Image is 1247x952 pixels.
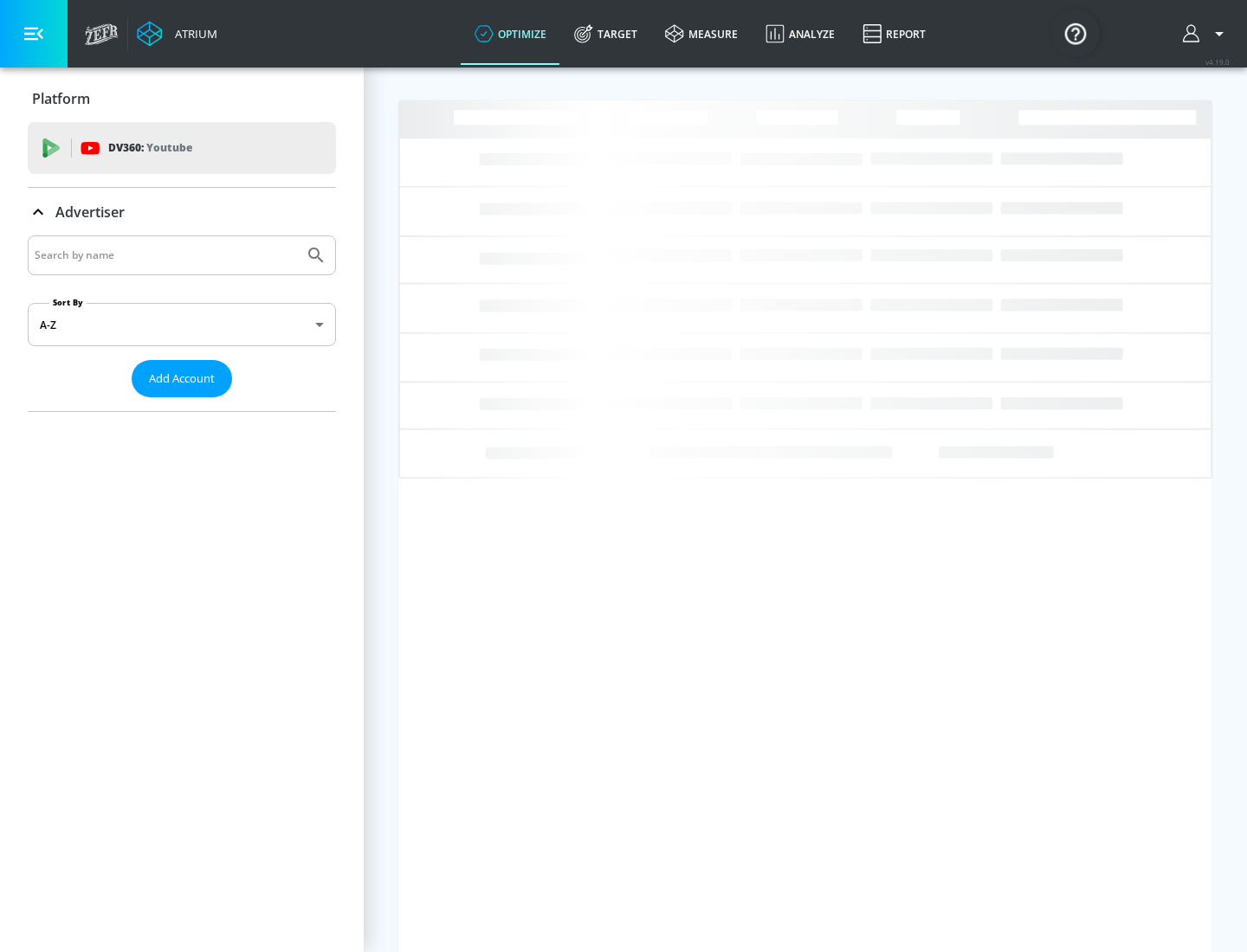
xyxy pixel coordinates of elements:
[132,360,232,397] button: Add Account
[49,297,87,308] label: Sort By
[849,3,940,65] a: Report
[560,3,651,65] a: Target
[35,244,297,267] input: Search by name
[168,26,217,42] div: Atrium
[55,203,125,222] p: Advertiser
[1205,57,1230,67] span: v 4.19.0
[28,122,336,174] div: DV360: Youtube
[1051,9,1100,57] button: Open Resource Center
[752,3,849,65] a: Analyze
[28,188,336,236] div: Advertiser
[137,21,217,47] a: Atrium
[28,235,336,411] div: Advertiser
[146,138,192,157] p: Youtube
[651,3,752,65] a: measure
[32,89,90,108] p: Platform
[28,74,336,123] div: Platform
[461,3,560,65] a: optimize
[28,397,336,411] nav: list of Advertiser
[28,303,336,346] div: A-Z
[108,138,192,158] p: DV360:
[149,369,215,389] span: Add Account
